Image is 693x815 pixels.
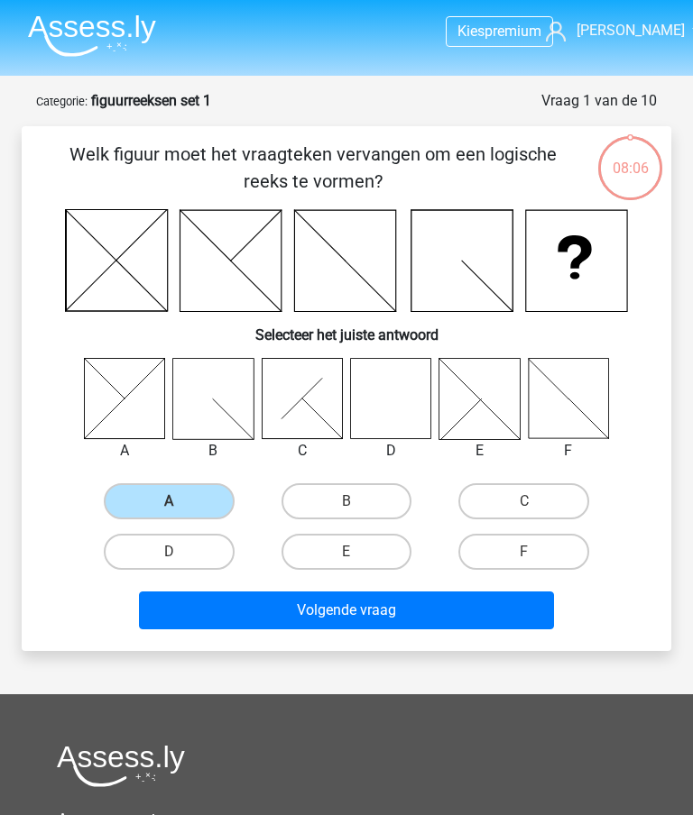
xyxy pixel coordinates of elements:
[458,483,589,519] label: C
[282,534,412,570] label: E
[139,591,553,629] button: Volgende vraag
[457,23,485,40] span: Kies
[104,534,235,570] label: D
[159,440,267,462] div: B
[104,483,235,519] label: A
[596,134,664,179] div: 08:06
[28,14,156,57] img: Assessly
[337,440,445,462] div: D
[577,22,685,39] span: [PERSON_NAME]
[425,440,533,462] div: E
[282,483,412,519] label: B
[91,92,211,109] strong: figuurreeksen set 1
[546,20,679,41] a: [PERSON_NAME]
[541,90,657,112] div: Vraag 1 van de 10
[447,19,552,43] a: Kiespremium
[51,141,575,195] p: Welk figuur moet het vraagteken vervangen om een logische reeks te vormen?
[514,440,623,462] div: F
[485,23,541,40] span: premium
[57,745,185,787] img: Assessly logo
[458,534,589,570] label: F
[248,440,356,462] div: C
[51,312,642,343] h6: Selecteer het juiste antwoord
[36,95,88,108] small: Categorie:
[70,440,179,462] div: A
